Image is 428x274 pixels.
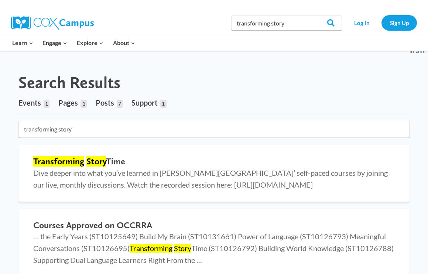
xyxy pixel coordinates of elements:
[231,16,342,30] input: Search Cox Campus
[174,244,191,253] mark: Story
[58,92,86,113] a: Pages1
[12,38,33,48] span: Learn
[58,98,78,107] span: Pages
[33,168,388,189] span: Dive deeper into what you’ve learned in [PERSON_NAME][GEOGRAPHIC_DATA]’ self-paced courses by joi...
[11,16,94,30] img: Cox Campus
[131,98,158,107] span: Support
[346,15,417,30] nav: Secondary Navigation
[96,92,123,113] a: Posts7
[33,156,395,167] h2: Time
[346,15,378,30] a: Log In
[18,98,41,107] span: Events
[18,92,49,113] a: Events1
[18,145,410,202] a: Transforming StoryTime Dive deeper into what you’ve learned in [PERSON_NAME][GEOGRAPHIC_DATA]’ se...
[117,100,123,108] span: 7
[86,156,106,167] mark: Story
[381,15,417,30] a: Sign Up
[33,232,394,264] span: … the Early Years (ST10125649) Build My Brain (ST10131661) Power of Language (ST10126793) Meaning...
[81,100,86,108] span: 1
[42,38,67,48] span: Engage
[96,98,114,107] span: Posts
[44,100,49,108] span: 1
[18,121,410,138] input: Search for...
[7,35,140,51] nav: Primary Navigation
[113,38,135,48] span: About
[33,220,395,231] h2: Courses Approved on OCCRRA
[77,38,103,48] span: Explore
[33,156,84,167] mark: Transforming
[18,73,120,92] h1: Search Results
[130,244,172,253] mark: Transforming
[131,92,166,113] a: Support1
[160,100,166,108] span: 1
